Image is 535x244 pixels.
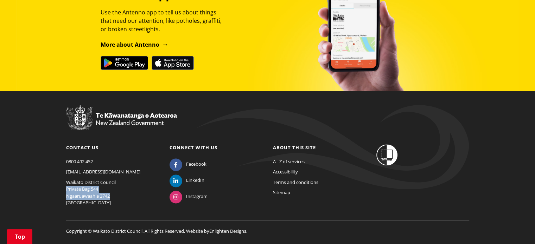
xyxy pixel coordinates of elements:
[101,41,168,48] a: More about Antenno
[170,177,204,183] a: LinkedIn
[273,179,318,185] a: Terms and conditions
[273,158,305,165] a: A - Z of services
[273,189,290,196] a: Sitemap
[66,179,159,206] p: Waikato District Council Private Bag 544 Ngaaruawaahia 3742 [GEOGRAPHIC_DATA]
[152,56,194,70] img: Download on the App Store
[209,228,246,234] a: Enlighten Designs
[273,169,298,175] a: Accessibility
[66,220,469,235] p: Copyright © Waikato District Council. All Rights Reserved. Website by .
[186,161,206,168] span: Facebook
[7,229,32,244] a: Top
[170,193,208,199] a: Instagram
[503,215,528,240] iframe: Messenger Launcher
[273,144,316,151] a: About this site
[66,121,177,127] a: New Zealand Government
[186,193,208,200] span: Instagram
[66,105,177,130] img: New Zealand Government
[376,144,397,165] img: Shielded
[101,56,148,70] img: Get it on Google Play
[66,144,98,151] a: Contact us
[66,158,93,165] a: 0800 492 452
[66,169,140,175] a: [EMAIL_ADDRESS][DOMAIN_NAME]
[170,144,217,151] a: Connect with us
[170,161,206,167] a: Facebook
[101,8,228,33] p: Use the Antenno app to tell us about things that need our attention, like potholes, graffiti, or ...
[186,177,204,184] span: LinkedIn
